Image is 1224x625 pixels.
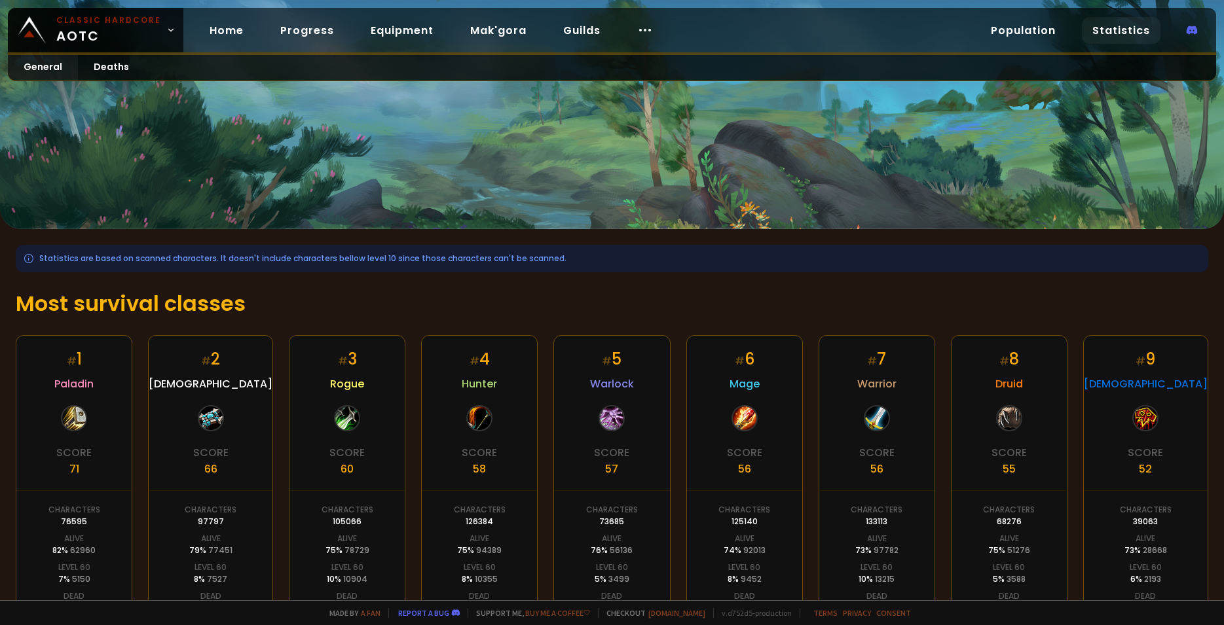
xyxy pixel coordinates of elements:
div: Level 60 [728,562,760,573]
small: # [201,353,211,368]
div: 76 % [591,545,633,556]
div: Level 60 [331,562,363,573]
div: 82 % [52,545,96,556]
div: Score [1128,444,1163,461]
span: 97782 [874,545,899,556]
div: Dead [866,590,887,602]
span: 10355 [475,573,498,584]
span: 92013 [743,545,766,556]
small: Classic Hardcore [56,14,161,26]
div: 97797 [198,516,224,527]
div: 6 % [1130,573,1161,585]
a: Terms [813,608,838,618]
div: Level 60 [596,562,628,573]
div: 3 [338,348,357,370]
span: 5150 [72,573,90,584]
span: Paladin [54,376,94,392]
div: 73 % [855,545,899,556]
div: Score [329,444,365,461]
div: Dead [64,590,84,602]
div: Dead [1135,590,1156,602]
span: 13215 [875,573,895,584]
div: Alive [867,533,887,545]
div: 9 [1136,348,1155,370]
div: Statistics are based on scanned characters. It doesn't include characters bellow level 10 since t... [16,245,1208,272]
div: 39063 [1133,516,1158,527]
div: 8 % [462,573,498,585]
span: v. d752d5 - production [713,608,792,618]
span: 51276 [1007,545,1030,556]
a: General [8,55,78,80]
div: 10 % [859,573,895,585]
div: Alive [1136,533,1155,545]
div: Score [992,444,1027,461]
div: Characters [322,504,373,516]
a: Equipment [360,17,444,44]
span: 28668 [1143,545,1167,556]
div: Alive [201,533,221,545]
div: Score [193,444,229,461]
div: 105066 [333,516,362,527]
span: 62960 [70,545,96,556]
span: 9452 [741,573,762,584]
div: Characters [718,504,770,516]
div: 7 [867,348,886,370]
div: 4 [470,348,490,370]
div: Score [859,444,895,461]
div: 58 [473,461,486,477]
span: 3499 [608,573,629,584]
a: Report a bug [398,608,449,618]
a: Home [199,17,254,44]
div: 125140 [732,516,758,527]
span: Hunter [462,376,497,392]
div: 7 % [58,573,90,585]
div: Characters [1120,504,1172,516]
h1: Most survival classes [16,288,1208,319]
div: Alive [470,533,489,545]
div: Characters [48,504,100,516]
span: AOTC [56,14,161,46]
div: 10 % [327,573,367,585]
div: Score [594,444,629,461]
div: 126384 [466,516,493,527]
small: # [602,353,612,368]
div: 5 % [595,573,629,585]
div: Alive [999,533,1019,545]
small: # [867,353,877,368]
div: 1 [67,348,82,370]
a: Deaths [78,55,145,80]
div: 8 [999,348,1019,370]
div: Score [727,444,762,461]
span: 78729 [344,545,369,556]
span: Checkout [598,608,705,618]
span: Warrior [857,376,897,392]
div: 8 % [728,573,762,585]
span: 3588 [1007,573,1026,584]
a: Consent [876,608,911,618]
div: 56 [870,461,883,477]
small: # [735,353,745,368]
div: 75 % [457,545,502,556]
div: Alive [602,533,621,545]
span: Mage [730,376,760,392]
span: Made by [322,608,380,618]
div: 56 [738,461,751,477]
span: 56136 [610,545,633,556]
a: Buy me a coffee [525,608,590,618]
div: 2 [201,348,220,370]
div: Characters [586,504,638,516]
div: Level 60 [1130,562,1162,573]
div: 75 % [325,545,369,556]
span: 10904 [343,573,367,584]
div: 73685 [599,516,624,527]
a: a fan [361,608,380,618]
div: Characters [454,504,506,516]
a: Progress [270,17,344,44]
div: Dead [601,590,622,602]
div: 60 [341,461,354,477]
div: Dead [469,590,490,602]
div: 71 [69,461,79,477]
div: Level 60 [195,562,227,573]
div: Score [56,444,92,461]
div: Dead [337,590,358,602]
